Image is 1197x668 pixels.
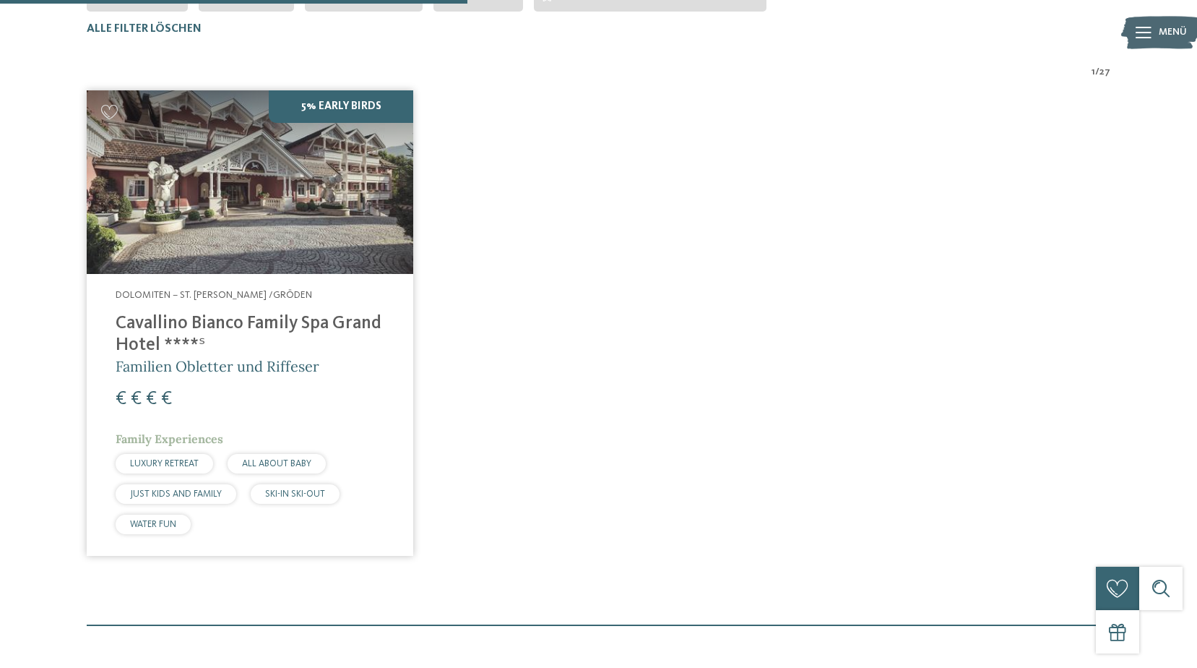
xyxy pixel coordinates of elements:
span: SKI-IN SKI-OUT [265,489,325,499]
img: Family Spa Grand Hotel Cavallino Bianco ****ˢ [87,90,413,274]
span: / [1095,65,1099,80]
span: Dolomiten – St. [PERSON_NAME] /Gröden [116,290,312,300]
span: 27 [1099,65,1110,80]
span: ALL ABOUT BABY [242,459,311,468]
span: Alle Filter löschen [87,23,202,35]
span: Family Experiences [116,432,223,446]
span: JUST KIDS AND FAMILY [130,489,222,499]
span: WATER FUN [130,520,176,529]
span: € [116,390,126,408]
h4: Cavallino Bianco Family Spa Grand Hotel ****ˢ [116,313,384,356]
span: € [131,390,142,408]
span: € [146,390,157,408]
span: LUXURY RETREAT [130,459,199,468]
a: Familienhotels gesucht? Hier findet ihr die besten! 5% Early Birds Dolomiten – St. [PERSON_NAME] ... [87,90,413,557]
span: € [161,390,172,408]
span: Familien Obletter und Riffeser [116,357,319,375]
span: 1 [1092,65,1095,80]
